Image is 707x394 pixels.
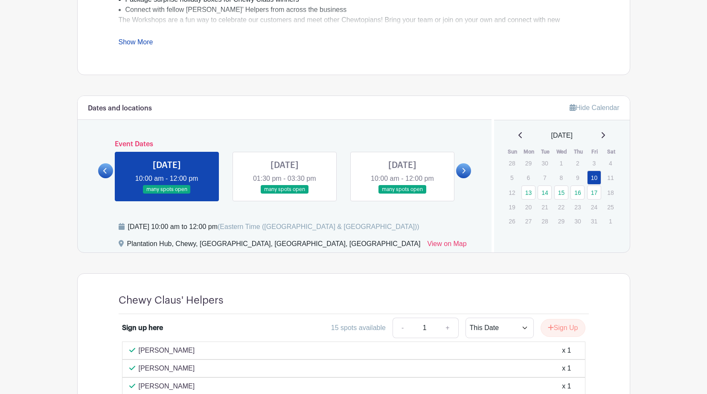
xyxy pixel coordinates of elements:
p: 5 [505,171,519,184]
p: [PERSON_NAME] [139,345,195,356]
th: Sun [504,148,521,156]
p: 18 [603,186,617,199]
a: Show More [119,38,153,49]
div: x 1 [562,345,571,356]
a: 10 [587,171,601,185]
p: [PERSON_NAME] [139,381,195,391]
p: 1 [554,156,568,170]
p: 30 [538,156,552,170]
div: x 1 [562,363,571,374]
th: Fri [587,148,603,156]
a: 17 [587,185,601,200]
p: 11 [603,171,617,184]
p: 31 [587,214,601,228]
p: 29 [554,214,568,228]
p: 3 [587,156,601,170]
p: 24 [587,200,601,214]
p: 29 [521,156,535,170]
a: 14 [538,185,552,200]
p: 9 [570,171,585,184]
p: 20 [521,200,535,214]
th: Wed [554,148,570,156]
p: 22 [554,200,568,214]
th: Sat [603,148,620,156]
p: 28 [538,214,552,228]
p: 7 [538,171,552,184]
h6: Event Dates [113,140,457,148]
p: 6 [521,171,535,184]
p: 4 [603,156,617,170]
div: Sign up here [122,323,163,333]
div: 15 spots available [331,323,386,333]
a: View on Map [427,239,466,252]
th: Thu [570,148,587,156]
p: 23 [570,200,585,214]
li: Connect with fellow [PERSON_NAME]’ Helpers from across the business [125,5,589,15]
p: 8 [554,171,568,184]
h4: Chewy Claus' Helpers [119,294,224,307]
div: The Workshops are a fun way to celebrate our customers and meet other Chewtopians! Bring your tea... [119,15,589,87]
a: - [393,318,412,338]
p: 25 [603,200,617,214]
p: 28 [505,156,519,170]
div: x 1 [562,381,571,391]
p: 21 [538,200,552,214]
span: (Eastern Time ([GEOGRAPHIC_DATA] & [GEOGRAPHIC_DATA])) [218,223,419,230]
a: 16 [570,185,585,200]
p: 26 [505,214,519,228]
span: [DATE] [551,130,573,141]
div: Plantation Hub, Chewy, [GEOGRAPHIC_DATA], [GEOGRAPHIC_DATA], [GEOGRAPHIC_DATA] [127,239,421,252]
button: Sign Up [541,319,585,337]
a: 13 [521,185,535,200]
p: 27 [521,214,535,228]
p: 2 [570,156,585,170]
th: Mon [521,148,538,156]
div: [DATE] 10:00 am to 12:00 pm [128,222,419,232]
p: 19 [505,200,519,214]
th: Tue [537,148,554,156]
p: 12 [505,186,519,199]
a: Hide Calendar [570,104,619,111]
p: 1 [603,214,617,228]
a: + [437,318,458,338]
a: 15 [554,185,568,200]
h6: Dates and locations [88,104,152,113]
p: [PERSON_NAME] [139,363,195,374]
p: 30 [570,214,585,228]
